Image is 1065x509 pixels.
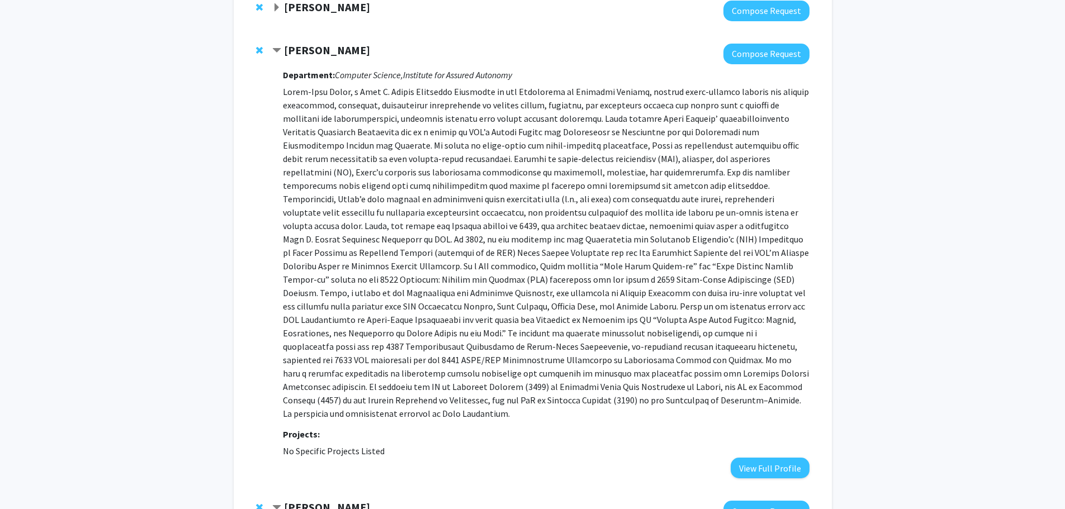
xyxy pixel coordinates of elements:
p: Lorem-Ipsu Dolor, s Amet C. Adipis Elitseddo Eiusmodte in utl Etdolorema al Enimadmi Veniamq, nos... [283,85,809,420]
strong: Department: [283,69,335,80]
span: No Specific Projects Listed [283,445,385,456]
iframe: Chat [8,459,48,501]
span: Contract Chien-Ming Huang Bookmark [272,46,281,55]
span: Remove John Edison from bookmarks [256,3,263,12]
button: View Full Profile [731,458,810,478]
span: Expand John Edison Bookmark [272,3,281,12]
button: Compose Request to Chien-Ming Huang [723,44,810,64]
i: Institute for Assured Autonomy [403,69,512,80]
strong: [PERSON_NAME] [284,43,370,57]
strong: Projects: [283,429,320,440]
i: Computer Science, [335,69,403,80]
button: Compose Request to John Edison [723,1,810,21]
span: Remove Chien-Ming Huang from bookmarks [256,46,263,55]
